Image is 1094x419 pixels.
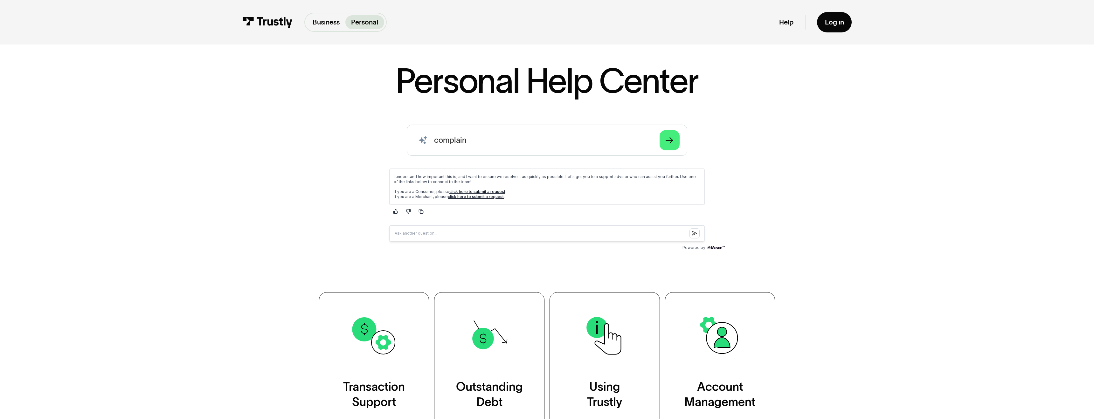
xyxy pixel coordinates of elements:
img: Trustly Logo [242,17,293,27]
a: click here to submit a request [86,26,142,31]
p: Business [313,17,340,27]
button: Submit question [326,65,336,75]
div: Log in [825,18,844,27]
p: Personal [351,17,378,27]
h1: Personal Help Center [396,64,698,98]
a: Personal [345,15,384,29]
div: Transaction Support [343,379,405,410]
p: I understand how important this is, and I want to ensure we resolve it as quickly as possible. Le... [31,11,337,21]
img: Maven AGI Logo [343,82,363,87]
input: Question box [26,62,342,78]
a: Log in [817,12,852,32]
span: Powered by [319,82,342,87]
input: search [407,125,687,155]
div: Using Trustly [587,379,622,410]
div: Outstanding Debt [456,379,523,410]
a: Help [779,18,793,27]
form: Search [407,125,687,155]
p: If you are a Consumer, please . If you are a Merchant, please . [31,26,337,36]
a: click here to submit a request [85,31,141,36]
div: Account Management [684,379,755,410]
a: Business [307,15,346,29]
